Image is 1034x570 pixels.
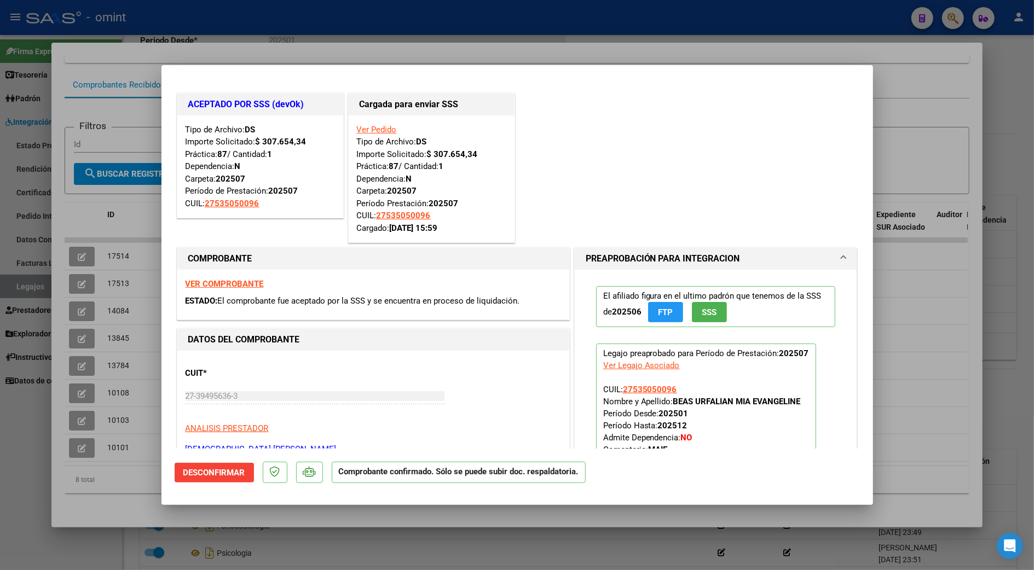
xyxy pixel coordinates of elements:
div: Ver Legajo Asociado [603,359,680,371]
strong: DS [417,137,427,147]
strong: 1 [268,149,273,159]
span: CUIL: Nombre y Apellido: Período Desde: Período Hasta: Admite Dependencia: [603,385,801,455]
div: Open Intercom Messenger [997,533,1023,559]
strong: N [235,161,241,171]
strong: 202507 [388,186,417,196]
span: 27535050096 [623,385,677,394]
h1: Cargada para enviar SSS [360,98,504,111]
span: Comentario: [603,445,668,455]
strong: 202512 [658,421,688,431]
div: Tipo de Archivo: Importe Solicitado: Práctica: / Cantidad: Dependencia: Carpeta: Período de Prest... [186,124,335,210]
div: PREAPROBACIÓN PARA INTEGRACION [575,270,857,486]
strong: 202507 [216,174,246,184]
p: Legajo preaprobado para Período de Prestación: [596,344,816,461]
span: 27535050096 [205,199,259,208]
span: Desconfirmar [183,468,245,478]
mat-expansion-panel-header: PREAPROBACIÓN PARA INTEGRACION [575,248,857,270]
span: FTP [658,307,673,317]
h1: ACEPTADO POR SSS (devOk) [188,98,332,111]
strong: 202507 [429,199,459,208]
strong: [DATE] 15:59 [390,223,438,233]
strong: 87 [389,161,399,171]
p: [DEMOGRAPHIC_DATA] [PERSON_NAME] [186,443,561,456]
strong: DATOS DEL COMPROBANTE [188,334,300,345]
a: Ver Pedido [357,125,397,135]
span: 27535050096 [377,211,431,220]
strong: BEAS URFALIAN MIA EVANGELINE [673,397,801,406]
span: ESTADO: [186,296,218,306]
span: SSS [702,307,717,317]
strong: 202507 [779,348,809,358]
strong: DS [245,125,256,135]
p: Comprobante confirmado. Sólo se puede subir doc. respaldatoria. [332,462,586,483]
div: Tipo de Archivo: Importe Solicitado: Práctica: / Cantidad: Dependencia: Carpeta: Período Prestaci... [357,124,506,235]
button: Desconfirmar [175,463,254,482]
strong: 202501 [659,409,689,418]
button: FTP [648,302,683,322]
a: VER COMPROBANTE [186,279,264,289]
strong: 202507 [269,186,298,196]
strong: 87 [218,149,228,159]
strong: NO [681,433,692,443]
p: El afiliado figura en el ultimo padrón que tenemos de la SSS de [596,286,836,327]
h1: PREAPROBACIÓN PARA INTEGRACION [586,252,740,265]
span: ANALISIS PRESTADOR [186,423,269,433]
strong: 1 [439,161,444,171]
button: SSS [692,302,727,322]
strong: MAIE [649,445,668,455]
strong: N [406,174,412,184]
strong: 202506 [612,307,642,317]
span: El comprobante fue aceptado por la SSS y se encuentra en proceso de liquidación. [218,296,520,306]
p: CUIT [186,367,298,380]
strong: $ 307.654,34 [256,137,307,147]
strong: COMPROBANTE [188,253,252,264]
strong: $ 307.654,34 [427,149,478,159]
